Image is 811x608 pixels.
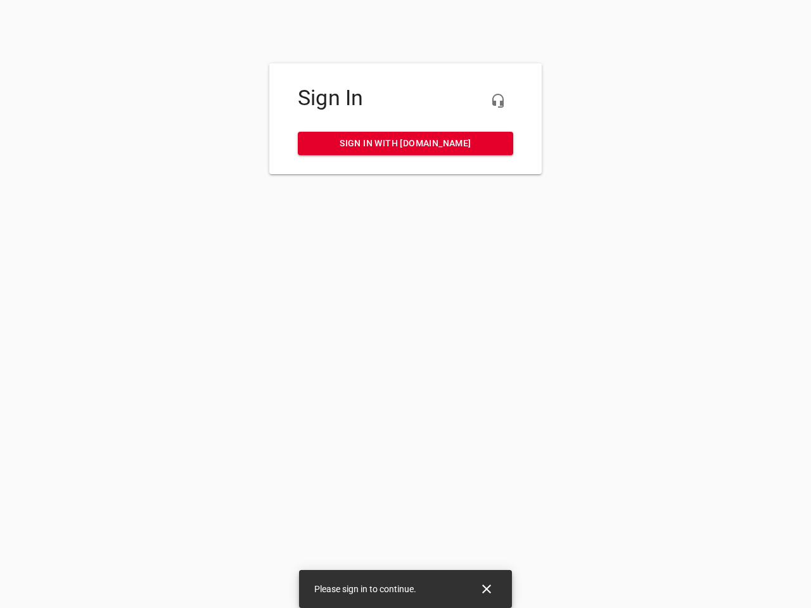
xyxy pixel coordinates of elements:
[483,85,513,116] button: Live Chat
[314,584,416,594] span: Please sign in to continue.
[298,132,513,155] a: Sign in with [DOMAIN_NAME]
[298,85,513,111] h4: Sign In
[471,574,502,604] button: Close
[308,136,503,151] span: Sign in with [DOMAIN_NAME]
